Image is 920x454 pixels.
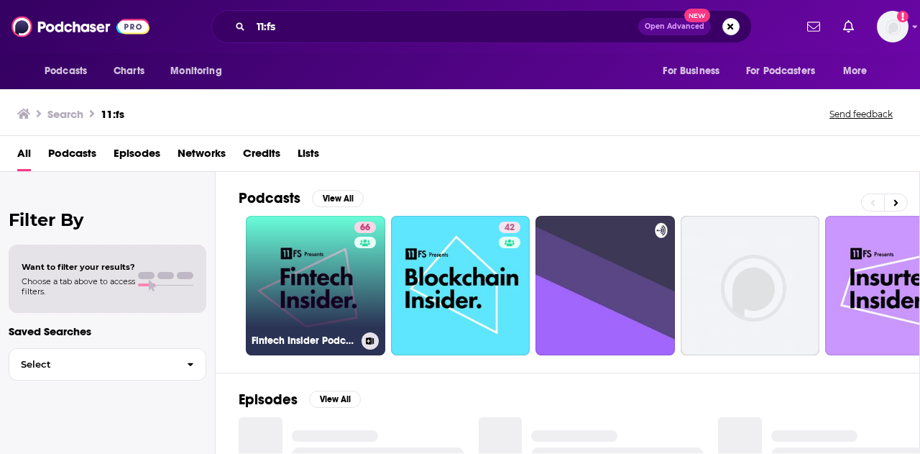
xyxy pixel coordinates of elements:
img: User Profile [877,11,908,42]
button: Send feedback [825,108,897,120]
a: Credits [243,142,280,171]
h3: 11:fs [101,107,124,121]
a: EpisodesView All [239,391,361,409]
span: Charts [114,61,144,81]
a: Podcasts [48,142,96,171]
svg: Add a profile image [897,11,908,22]
button: open menu [160,58,240,85]
span: Want to filter your results? [22,262,135,272]
button: View All [312,190,364,207]
a: 66Fintech Insider Podcast by 11:FS [246,216,385,355]
button: Show profile menu [877,11,908,42]
button: View All [309,391,361,408]
h3: Fintech Insider Podcast by 11:FS [252,335,356,347]
a: PodcastsView All [239,189,364,207]
h2: Podcasts [239,189,300,207]
button: open menu [34,58,106,85]
button: Select [9,348,206,381]
a: 66 [354,222,376,233]
span: Logged in as headlandconsultancy [877,11,908,42]
a: All [17,142,31,171]
button: open menu [653,58,737,85]
a: 42 [391,216,530,355]
a: Episodes [114,142,160,171]
span: Podcasts [45,61,87,81]
a: 42 [499,222,520,233]
span: 66 [360,221,370,235]
a: Networks [178,142,226,171]
span: Select [9,360,175,369]
input: Search podcasts, credits, & more... [251,15,638,38]
span: 42 [505,221,515,235]
button: Open AdvancedNew [638,18,711,35]
a: Show notifications dropdown [801,14,826,39]
h2: Filter By [9,209,206,230]
span: Monitoring [170,61,221,81]
span: For Podcasters [746,61,815,81]
p: Saved Searches [9,324,206,338]
button: open menu [737,58,836,85]
a: Charts [104,58,153,85]
a: Lists [298,142,319,171]
span: For Business [663,61,719,81]
span: New [684,9,710,22]
span: Open Advanced [645,23,704,30]
div: Search podcasts, credits, & more... [211,10,752,43]
span: Choose a tab above to access filters. [22,276,135,296]
h2: Episodes [239,391,298,409]
button: open menu [833,58,885,85]
span: More [843,61,868,81]
a: Show notifications dropdown [837,14,860,39]
h3: Search [47,107,83,121]
img: Podchaser - Follow, Share and Rate Podcasts [11,13,149,40]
